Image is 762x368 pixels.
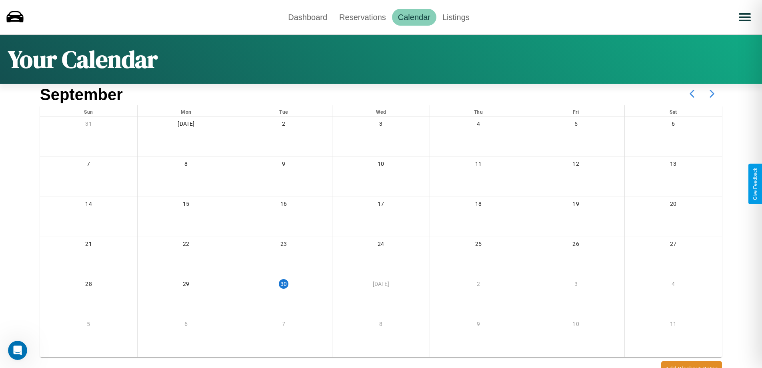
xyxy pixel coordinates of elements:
div: 26 [527,237,624,253]
div: 24 [332,237,430,253]
div: 21 [40,237,137,253]
div: 27 [625,237,722,253]
div: 9 [235,157,332,173]
div: 19 [527,197,624,213]
div: 14 [40,197,137,213]
div: [DATE] [138,117,235,133]
div: 25 [430,237,527,253]
div: [DATE] [332,277,430,294]
div: 23 [235,237,332,253]
div: 30 [279,279,288,289]
div: 6 [625,117,722,133]
div: 4 [625,277,722,294]
div: 3 [332,117,430,133]
div: Wed [332,105,430,117]
div: 17 [332,197,430,213]
h1: Your Calendar [8,43,158,76]
iframe: Intercom live chat [8,341,27,360]
div: 4 [430,117,527,133]
button: Open menu [734,6,756,28]
div: 20 [625,197,722,213]
div: 6 [138,317,235,334]
div: 15 [138,197,235,213]
div: 2 [430,277,527,294]
a: Dashboard [282,9,333,26]
div: 22 [138,237,235,253]
h2: September [40,86,123,104]
div: 13 [625,157,722,173]
div: 7 [40,157,137,173]
div: 5 [527,117,624,133]
div: 8 [138,157,235,173]
a: Listings [436,9,476,26]
div: 29 [138,277,235,294]
div: 8 [332,317,430,334]
div: 10 [332,157,430,173]
div: 9 [430,317,527,334]
div: 12 [527,157,624,173]
a: Calendar [392,9,436,26]
div: 28 [40,277,137,294]
div: Thu [430,105,527,117]
div: Fri [527,105,624,117]
a: Reservations [333,9,392,26]
div: Sun [40,105,137,117]
div: 3 [527,277,624,294]
div: 11 [625,317,722,334]
div: 2 [235,117,332,133]
div: Sat [625,105,722,117]
div: 31 [40,117,137,133]
div: 5 [40,317,137,334]
div: 7 [235,317,332,334]
div: 10 [527,317,624,334]
div: 18 [430,197,527,213]
div: Mon [138,105,235,117]
div: 16 [235,197,332,213]
div: Give Feedback [752,168,758,200]
div: Tue [235,105,332,117]
div: 11 [430,157,527,173]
